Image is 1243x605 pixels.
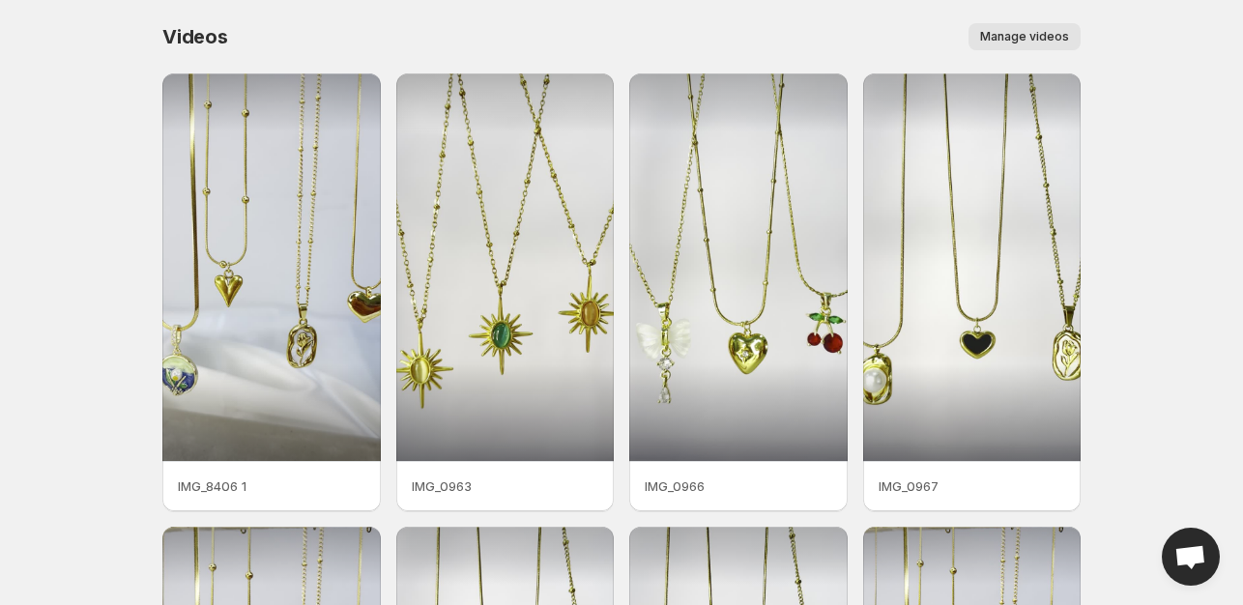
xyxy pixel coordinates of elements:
[980,29,1069,44] span: Manage videos
[412,476,599,496] p: IMG_0963
[178,476,365,496] p: IMG_8406 1
[162,25,228,48] span: Videos
[968,23,1081,50] button: Manage videos
[1162,528,1220,586] div: Open chat
[645,476,832,496] p: IMG_0966
[879,476,1066,496] p: IMG_0967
